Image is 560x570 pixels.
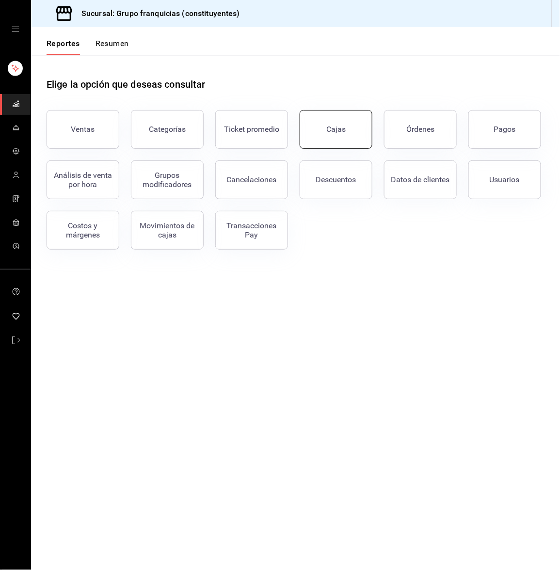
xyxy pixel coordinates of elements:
[490,175,520,184] div: Usuarios
[47,77,206,92] h1: Elige la opción que deseas consultar
[215,160,288,199] button: Cancelaciones
[12,25,19,33] button: open drawer
[384,160,457,199] button: Datos de clientes
[468,110,541,149] button: Pagos
[131,110,204,149] button: Categorías
[71,125,95,134] div: Ventas
[222,221,282,239] div: Transacciones Pay
[215,211,288,250] button: Transacciones Pay
[53,221,113,239] div: Costos y márgenes
[215,110,288,149] button: Ticket promedio
[227,175,277,184] div: Cancelaciones
[47,39,129,55] div: navigation tabs
[391,175,450,184] div: Datos de clientes
[384,110,457,149] button: Órdenes
[149,125,186,134] div: Categorías
[137,221,197,239] div: Movimientos de cajas
[468,160,541,199] button: Usuarios
[406,125,434,134] div: Órdenes
[47,39,80,55] button: Reportes
[224,125,279,134] div: Ticket promedio
[47,110,119,149] button: Ventas
[137,171,197,189] div: Grupos modificadores
[47,211,119,250] button: Costos y márgenes
[47,160,119,199] button: Análisis de venta por hora
[300,160,372,199] button: Descuentos
[326,125,346,134] div: Cajas
[74,8,240,19] h3: Sucursal: Grupo franquicias (constituyentes)
[131,160,204,199] button: Grupos modificadores
[300,110,372,149] button: Cajas
[53,171,113,189] div: Análisis de venta por hora
[96,39,129,55] button: Resumen
[316,175,356,184] div: Descuentos
[131,211,204,250] button: Movimientos de cajas
[494,125,516,134] div: Pagos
